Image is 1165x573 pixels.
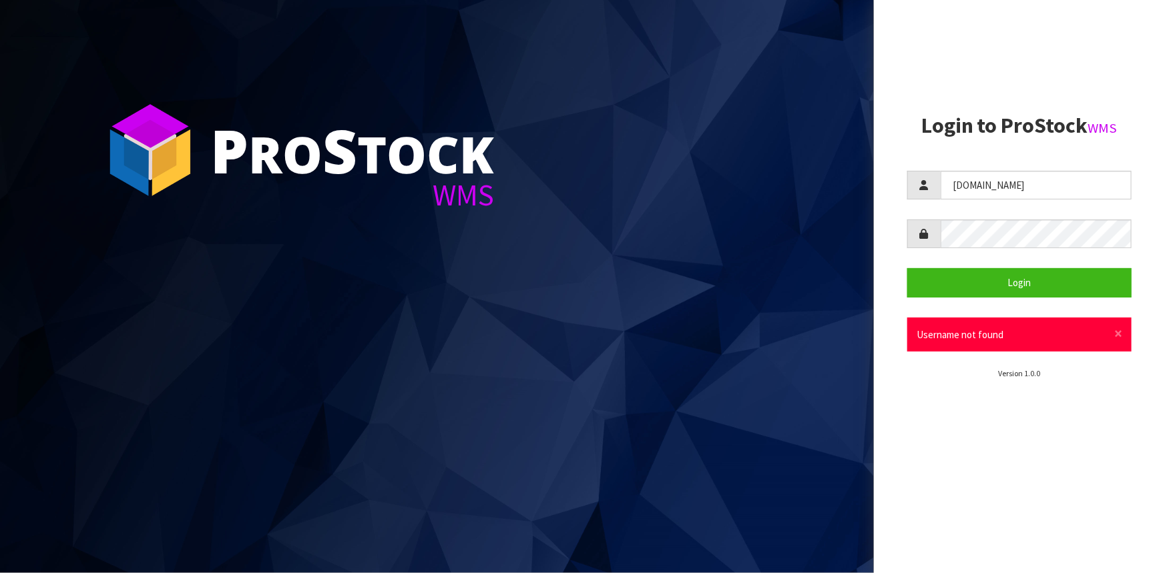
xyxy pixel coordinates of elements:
[100,100,200,200] img: ProStock Cube
[1088,119,1118,137] small: WMS
[210,180,494,210] div: WMS
[941,171,1132,199] input: Username
[907,114,1132,137] h2: Login to ProStock
[1114,324,1122,343] span: ×
[998,368,1040,378] small: Version 1.0.0
[322,109,357,191] span: S
[917,328,1004,341] span: Username not found
[907,268,1132,297] button: Login
[210,120,494,180] div: ro tock
[210,109,248,191] span: P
